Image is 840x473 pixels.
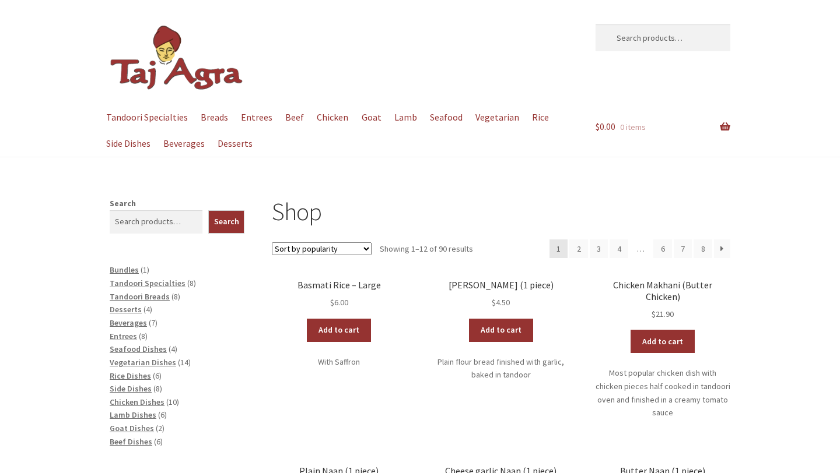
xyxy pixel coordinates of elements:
[169,397,177,407] span: 10
[596,24,730,51] input: Search products…
[596,104,730,150] a: $0.00 0 items
[110,291,170,302] a: Tandoori Breads
[110,210,202,234] input: Search products…
[171,344,175,354] span: 4
[527,104,555,130] a: Rice
[596,121,615,132] span: 0.00
[156,436,160,447] span: 6
[110,344,167,354] a: Seafood Dishes
[110,423,154,433] a: Goat Dishes
[492,297,510,308] bdi: 4.50
[110,357,176,368] a: Vegetarian Dishes
[272,280,407,291] h2: Basmati Rice – Large
[156,383,160,394] span: 8
[174,291,178,302] span: 8
[652,309,674,319] bdi: 21.90
[180,357,188,368] span: 14
[195,104,233,130] a: Breads
[674,239,692,258] a: Page 7
[620,122,646,132] span: 0 items
[158,423,162,433] span: 2
[110,278,185,288] a: Tandoori Specialties
[151,317,155,328] span: 7
[110,436,152,447] a: Beef Dishes
[330,297,348,308] bdi: 6.00
[110,264,139,275] a: Bundles
[208,210,245,234] button: Search
[590,239,608,258] a: Page 3
[388,104,422,130] a: Lamb
[356,104,387,130] a: Goat
[469,319,533,342] a: Add to cart: “Garlic Naan (1 piece)”
[110,331,137,341] a: Entrees
[272,280,407,309] a: Basmati Rice – Large $6.00
[143,264,147,275] span: 1
[433,355,568,382] p: Plain flour bread finished with garlic, baked in tandoor
[307,319,371,342] a: Add to cart: “Basmati Rice - Large”
[146,304,150,315] span: 4
[630,239,652,258] span: …
[155,370,159,381] span: 6
[596,121,600,132] span: $
[110,410,156,420] a: Lamb Dishes
[596,280,730,302] h2: Chicken Makhani (Butter Chicken)
[110,317,147,328] a: Beverages
[549,239,568,258] span: Page 1
[110,24,244,91] img: Dickson | Taj Agra Indian Restaurant
[694,239,712,258] a: Page 8
[110,383,152,394] a: Side Dishes
[190,278,194,288] span: 8
[141,331,145,341] span: 8
[610,239,628,258] a: Page 4
[311,104,354,130] a: Chicken
[433,280,568,291] h2: [PERSON_NAME] (1 piece)
[110,104,568,157] nav: Primary Navigation
[280,104,310,130] a: Beef
[235,104,278,130] a: Entrees
[714,239,730,258] a: →
[110,370,151,381] a: Rice Dishes
[424,104,468,130] a: Seafood
[549,239,730,258] nav: Product Pagination
[492,297,496,308] span: $
[330,297,334,308] span: $
[652,309,656,319] span: $
[272,355,407,369] p: With Saffron
[653,239,672,258] a: Page 6
[569,239,588,258] a: Page 2
[596,280,730,320] a: Chicken Makhani (Butter Chicken) $21.90
[110,304,142,315] a: Desserts
[596,366,730,419] p: Most popular chicken dish with chicken pieces half cooked in tandoori oven and finished in a crea...
[631,330,695,353] a: Add to cart: “Chicken Makhani (Butter Chicken)”
[160,410,164,420] span: 6
[433,280,568,309] a: [PERSON_NAME] (1 piece) $4.50
[380,239,473,258] p: Showing 1–12 of 90 results
[212,130,258,157] a: Desserts
[110,397,164,407] a: Chicken Dishes
[157,130,210,157] a: Beverages
[470,104,525,130] a: Vegetarian
[272,242,372,255] select: Shop order
[100,130,156,157] a: Side Dishes
[272,197,730,227] h1: Shop
[100,104,193,130] a: Tandoori Specialties
[110,198,136,209] label: Search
